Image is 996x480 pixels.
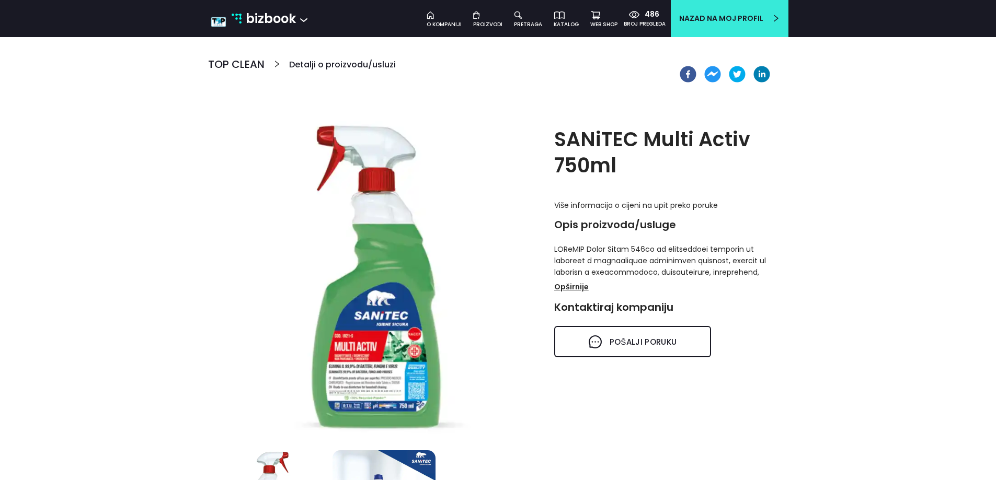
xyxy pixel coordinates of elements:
a: TOP CLEAN [208,58,265,83]
div: katalog [554,20,579,29]
div: Proizvodi [473,20,502,29]
div: web shop [590,20,617,29]
div: 486 [639,9,659,20]
img: bizbook [232,13,242,24]
div: o kompaniji [427,20,462,29]
h4: Kontaktiraj kompaniju [554,301,781,313]
h6: Detalji o proizvodu/usluzi [289,58,396,78]
span: right [763,14,780,22]
h2: SANiTEC Multi Activ 750ml [554,126,781,179]
a: bizbook [232,9,296,29]
button: twitter [729,66,746,83]
p: Opširnije [554,280,589,294]
a: web shop [585,8,624,29]
a: o kompaniji [421,9,468,29]
img: new [211,14,226,30]
span: message [589,335,602,348]
button: linkedin [753,66,770,83]
a: katalog [548,9,585,29]
a: Proizvodi [468,9,509,29]
a: pretraga [509,9,548,29]
p: Više informacija o cijeni na upit preko poruke [554,200,781,211]
p: bizbook [246,9,296,29]
div: broj pregleda [624,20,666,28]
button: facebookmessenger [704,66,721,83]
span: shopping-cart [590,10,601,20]
div: pretraga [514,20,542,29]
h4: Opis proizvoda/usluge [554,218,781,231]
button: facebook [680,66,696,83]
span: right [265,58,290,83]
img: Main cover [216,114,539,437]
h5: TOP CLEAN [208,58,265,71]
button: messagePošalji poruku [554,326,711,357]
